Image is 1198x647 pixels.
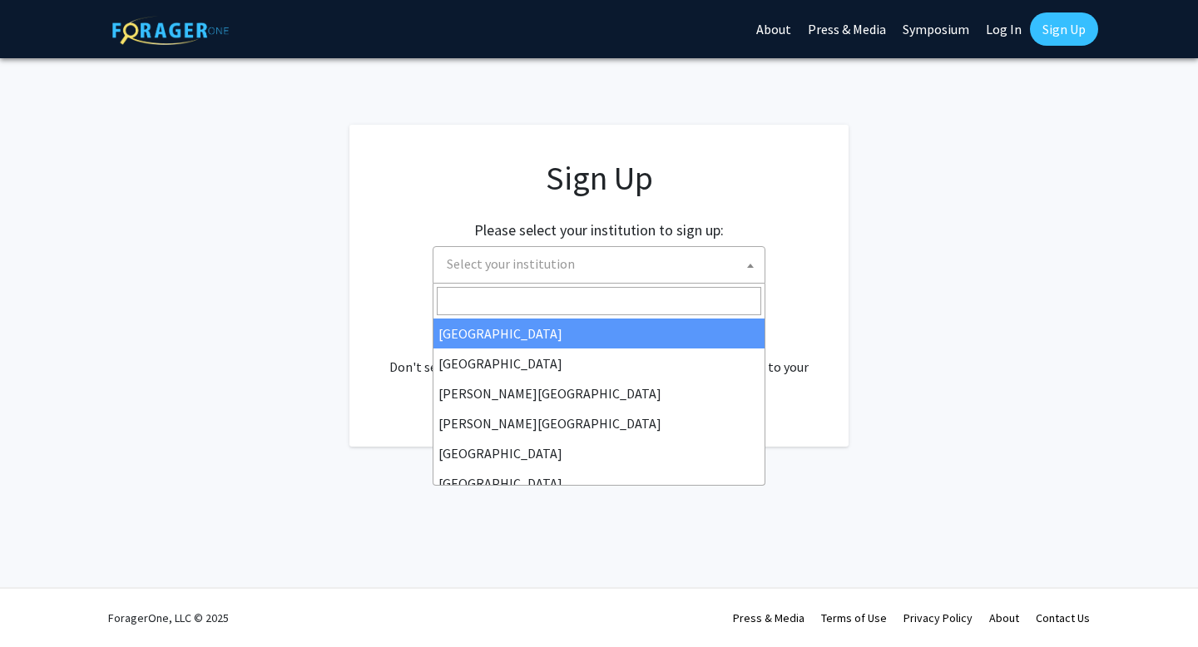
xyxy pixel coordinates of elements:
[433,378,765,408] li: [PERSON_NAME][GEOGRAPHIC_DATA]
[383,317,815,397] div: Already have an account? . Don't see your institution? about bringing ForagerOne to your institut...
[821,610,887,625] a: Terms of Use
[433,246,765,284] span: Select your institution
[474,221,724,240] h2: Please select your institution to sign up:
[437,287,761,315] input: Search
[989,610,1019,625] a: About
[433,319,765,348] li: [GEOGRAPHIC_DATA]
[433,468,765,498] li: [GEOGRAPHIC_DATA]
[440,247,765,281] span: Select your institution
[447,255,575,272] span: Select your institution
[112,16,229,45] img: ForagerOne Logo
[903,610,973,625] a: Privacy Policy
[1030,12,1098,46] a: Sign Up
[433,438,765,468] li: [GEOGRAPHIC_DATA]
[433,348,765,378] li: [GEOGRAPHIC_DATA]
[733,610,804,625] a: Press & Media
[108,589,229,647] div: ForagerOne, LLC © 2025
[1036,610,1090,625] a: Contact Us
[383,158,815,198] h1: Sign Up
[433,408,765,438] li: [PERSON_NAME][GEOGRAPHIC_DATA]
